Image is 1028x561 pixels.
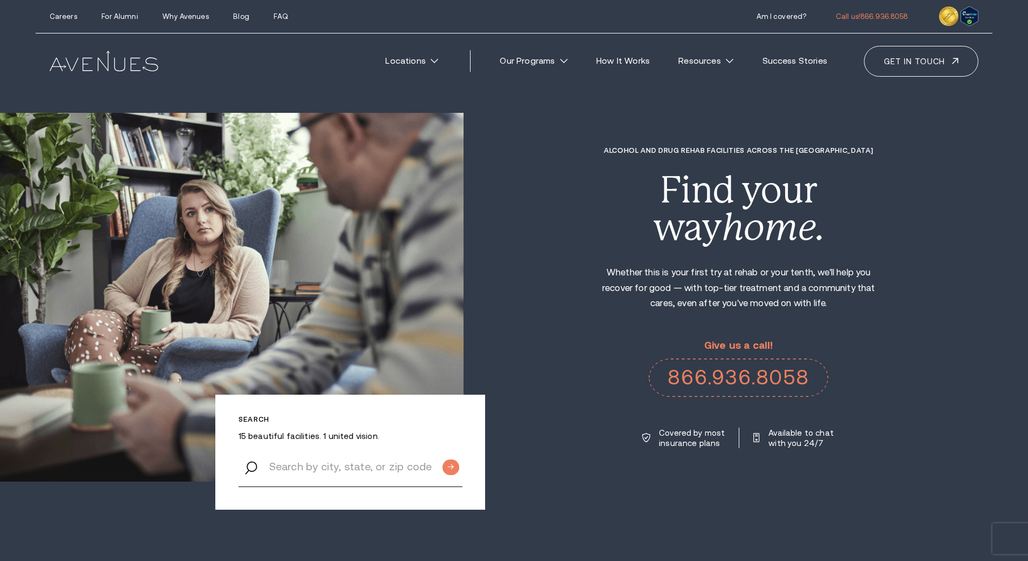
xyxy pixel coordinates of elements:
a: Am I covered? [757,12,807,21]
a: For Alumni [101,12,138,21]
a: Get in touch [864,46,978,77]
img: Verify Approval for www.avenuesrecovery.com [961,6,978,26]
span: 866.936.8058 [860,12,908,21]
i: home. [722,206,825,248]
input: Submit [442,459,459,475]
a: Careers [50,12,77,21]
a: Blog [233,12,249,21]
a: Covered by most insurance plans [642,428,726,448]
a: 866.936.8058 [649,359,828,396]
p: Whether this is your first try at rehab or your tenth, we'll help you recover for good — with top... [591,265,886,312]
a: Call us!866.936.8058 [836,12,908,21]
a: Available to chat with you 24/7 [753,428,835,448]
a: Why Avenues [162,12,208,21]
a: Resources [668,49,745,73]
p: Available to chat with you 24/7 [768,428,835,448]
p: 15 beautiful facilities. 1 united vision. [239,431,462,441]
a: Locations [375,49,450,73]
a: Success Stories [751,49,838,73]
a: How It Works [586,49,661,73]
a: Verify LegitScript Approval for www.avenuesrecovery.com [961,10,978,20]
p: Covered by most insurance plans [659,428,726,448]
a: Our Programs [489,49,578,73]
div: Find your way [591,172,886,246]
a: FAQ [274,12,288,21]
p: Give us a call! [649,340,828,352]
input: Search by city, state, or zip code [239,446,462,487]
h1: Alcohol and Drug Rehab Facilities across the [GEOGRAPHIC_DATA] [591,146,886,154]
p: Search [239,415,462,423]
